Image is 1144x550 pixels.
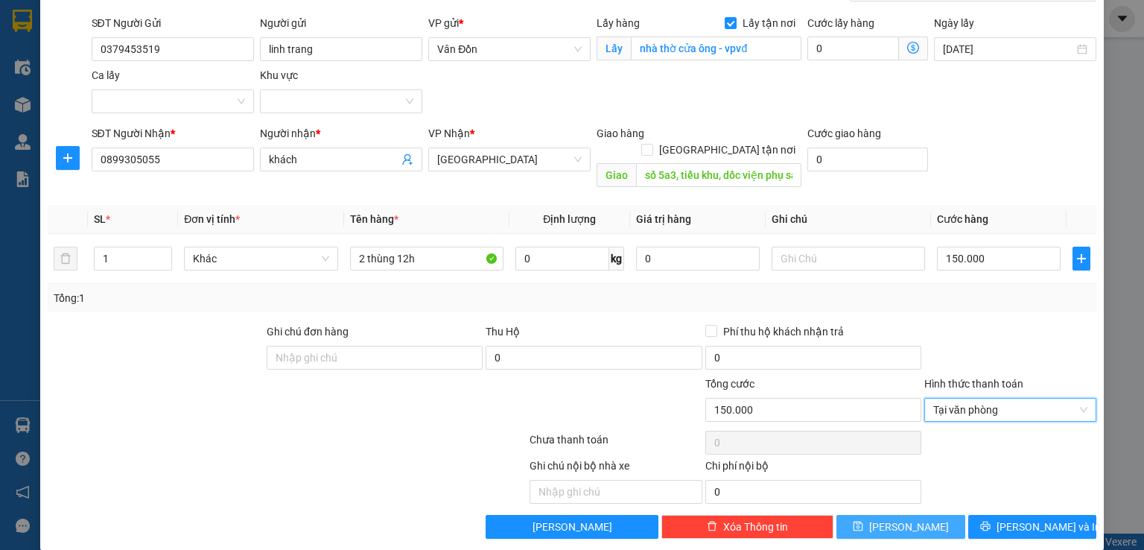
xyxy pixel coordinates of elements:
span: dollar-circle [907,42,919,54]
th: Ghi chú [766,205,931,234]
span: [GEOGRAPHIC_DATA] tận nơi [653,142,801,158]
span: Tại văn phòng [933,399,1087,421]
span: Xóa Thông tin [723,519,788,535]
span: Cước hàng [937,213,988,225]
input: Ghi Chú [772,247,925,271]
span: [PERSON_NAME] và In [997,519,1101,535]
label: Hình thức thanh toán [924,378,1023,390]
div: Chưa thanh toán [528,432,703,458]
span: Vân Đồn [437,38,582,60]
span: Hà Nội [437,148,582,171]
input: Lấy tận nơi [631,37,801,60]
span: SL [94,213,106,225]
div: Người nhận [260,125,422,142]
span: Giá trị hàng [636,213,691,225]
span: Khác [193,247,328,270]
span: plus [57,152,79,164]
span: Tổng cước [705,378,754,390]
button: [PERSON_NAME] [486,515,658,539]
button: plus [56,146,80,170]
span: VP Nhận [428,127,470,139]
span: Thu Hộ [486,326,520,338]
input: Nhập ghi chú [530,480,702,504]
button: delete [54,247,77,271]
input: VD: Bàn, Ghế [350,247,503,271]
span: Phí thu hộ khách nhận trả [717,323,850,340]
span: kg [609,247,624,271]
button: save[PERSON_NAME] [836,515,965,539]
span: Tên hàng [350,213,398,225]
div: Ghi chú nội bộ nhà xe [530,458,702,480]
span: delete [707,521,717,533]
label: Ngày lấy [934,17,974,29]
span: Giao hàng [597,127,644,139]
span: save [853,521,863,533]
div: Tổng: 1 [54,290,442,306]
input: Ghi chú đơn hàng [267,346,483,370]
span: [PERSON_NAME] [533,519,612,535]
label: Cước giao hàng [807,127,881,139]
button: plus [1072,247,1090,271]
span: printer [980,521,991,533]
input: Ngày lấy [943,41,1074,57]
span: Lấy tận nơi [737,15,801,31]
div: Chi phí nội bộ [705,458,921,480]
label: Ca lấy [92,69,120,81]
label: Ghi chú đơn hàng [267,326,349,338]
span: Giao [597,163,636,187]
span: [PERSON_NAME] [869,519,949,535]
span: plus [1073,253,1090,265]
div: SĐT Người Nhận [92,125,254,142]
div: VP gửi [428,15,591,31]
span: Lấy [597,37,631,60]
div: SĐT Người Gửi [92,15,254,31]
div: Khu vực [260,67,422,83]
input: Cước giao hàng [807,148,928,171]
label: Cước lấy hàng [807,17,874,29]
button: printer[PERSON_NAME] và In [968,515,1097,539]
span: Đơn vị tính [184,213,240,225]
span: user-add [401,154,413,165]
input: 0 [636,247,760,271]
button: deleteXóa Thông tin [661,515,833,539]
div: Người gửi [260,15,422,31]
input: Dọc đường [636,163,801,187]
span: Lấy hàng [597,17,640,29]
input: Cước lấy hàng [807,37,899,60]
span: Định lượng [543,213,596,225]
